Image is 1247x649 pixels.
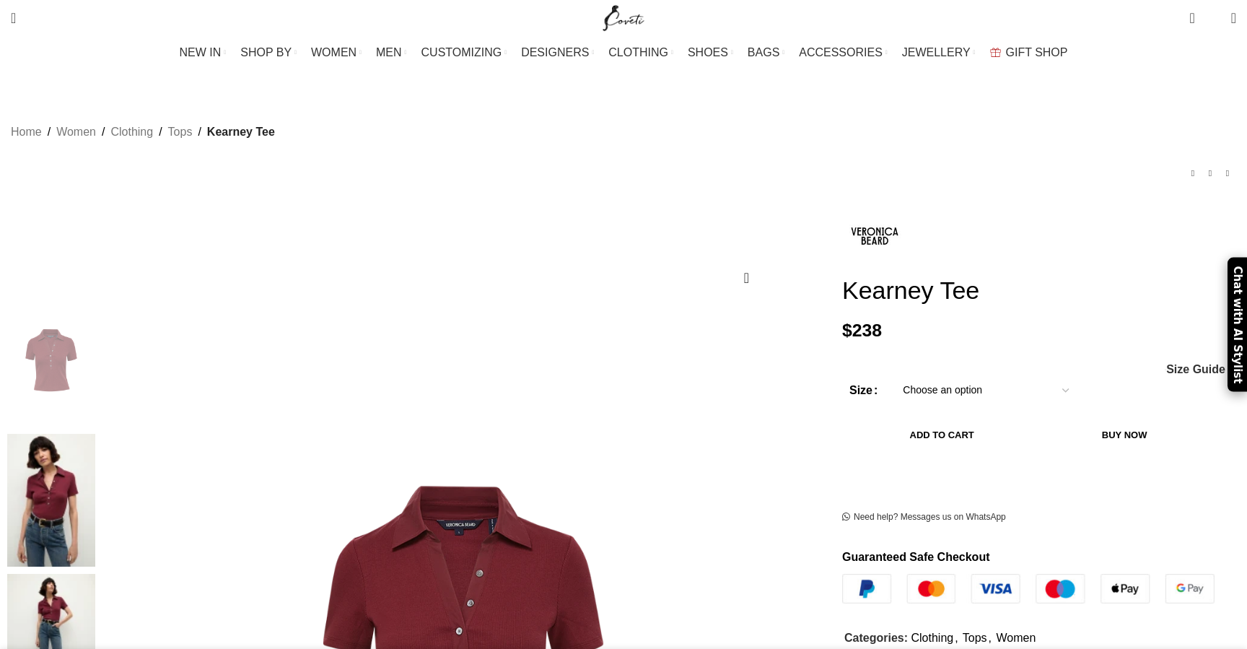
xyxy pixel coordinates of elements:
a: NEW IN [180,38,227,67]
span: CLOTHING [608,45,668,59]
strong: Guaranteed Safe Checkout [842,551,990,563]
a: BAGS [748,38,784,67]
span: , [989,629,992,648]
a: Clothing [110,123,153,141]
a: ACCESSORIES [799,38,888,67]
a: 0 [1182,4,1202,32]
a: Home [11,123,42,141]
a: DESIGNERS [521,38,594,67]
a: Site logo [600,11,648,23]
img: Veronica Beard [7,434,95,567]
span: SHOP BY [240,45,292,59]
span: DESIGNERS [521,45,589,59]
a: Next product [1219,165,1236,182]
a: Tops [963,632,987,644]
a: SHOP BY [240,38,297,67]
div: My Wishlist [1206,4,1220,32]
span: Kearney Tee [207,123,275,141]
a: SHOES [688,38,733,67]
a: Need help? Messages us on WhatsApp [842,512,1006,523]
a: Clothing [911,632,953,644]
a: Search [4,4,23,32]
span: WOMEN [311,45,356,59]
img: guaranteed-safe-checkout-bordered.j [842,574,1215,604]
div: Main navigation [4,38,1243,67]
button: Buy now [1041,420,1207,450]
span: NEW IN [180,45,222,59]
a: Tops [168,123,193,141]
span: GIFT SHOP [1006,45,1068,59]
h1: Kearney Tee [842,276,1236,305]
a: Size Guide [1165,364,1225,375]
label: Size [849,381,878,400]
a: Women [996,632,1036,644]
a: CLOTHING [608,38,673,67]
button: Add to cart [849,420,1034,450]
span: MEN [376,45,402,59]
img: GiftBag [990,48,1001,57]
span: JEWELLERY [902,45,971,59]
a: Previous product [1184,165,1202,182]
span: 0 [1191,7,1202,18]
span: 0 [1209,14,1220,25]
span: $ [842,321,852,340]
span: ACCESSORIES [799,45,883,59]
span: Categories: [844,632,908,644]
img: Veronica Beard [842,204,907,269]
img: Veronica Beard Tops [7,294,95,427]
a: CUSTOMIZING [421,38,507,67]
a: Women [56,123,96,141]
bdi: 238 [842,321,882,340]
a: MEN [376,38,406,67]
span: , [955,629,958,648]
span: CUSTOMIZING [421,45,502,59]
span: BAGS [748,45,779,59]
a: GIFT SHOP [990,38,1068,67]
a: WOMEN [311,38,362,67]
span: SHOES [688,45,728,59]
nav: Breadcrumb [11,123,275,141]
a: JEWELLERY [902,38,976,67]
